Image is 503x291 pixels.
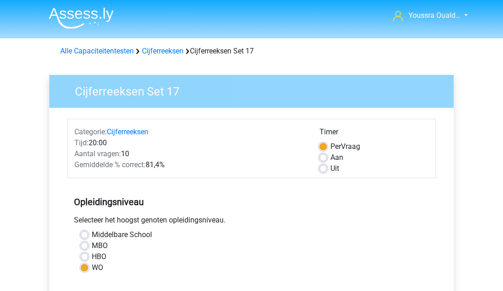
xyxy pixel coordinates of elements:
span: Tijd: [74,138,89,147]
div: 10 [68,148,313,159]
label: MBO [92,240,108,251]
div: 20:00 [68,138,313,148]
span: Per [330,142,341,151]
label: WO [92,262,103,273]
a: Cijferreeksen [142,47,183,55]
label: HBO [92,251,106,262]
span: Youssra Ouald… [409,11,461,20]
a: Cijferreeksen [107,127,148,136]
h5: Opleidingsniveau [74,193,429,211]
label: Vraag [330,141,360,152]
div: Timer [320,127,429,141]
label: Aan [330,152,343,163]
h3: Cijferreeksen Set 17 [64,81,447,99]
a: Alle Capaciteitentesten [60,47,134,55]
span: Categorie: [74,127,107,136]
label: Middelbare School [92,229,152,240]
img: Assessly [49,7,114,29]
div: 81,4% [68,159,313,170]
div: Selecteer het hoogst genoten opleidingsniveau. [67,215,436,229]
div: Cijferreeksen Set 17 [57,46,446,57]
span: Gemiddelde % correct: [74,160,146,169]
label: Uit [330,163,339,174]
span: Aantal vragen: [74,149,121,158]
a: Youssra Ouald… [389,10,461,21]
